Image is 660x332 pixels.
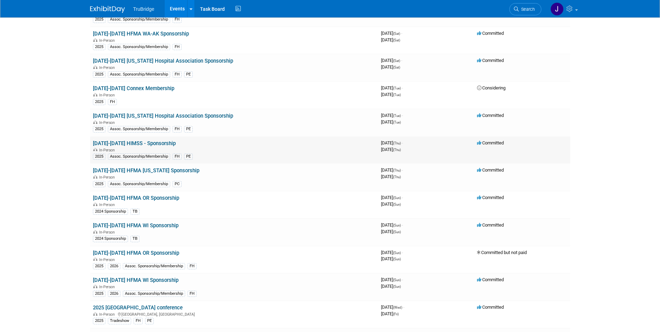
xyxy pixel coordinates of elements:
[381,64,400,70] span: [DATE]
[393,65,400,69] span: (Sat)
[381,222,403,228] span: [DATE]
[108,318,131,324] div: Tradeshow
[393,196,401,200] span: (Sun)
[108,153,170,160] div: Assoc. Sponsorship/Membership
[402,85,403,90] span: -
[99,65,117,70] span: In-Person
[173,126,182,132] div: FH
[188,263,197,269] div: FH
[93,120,97,124] img: In-Person Event
[108,44,170,50] div: Assoc. Sponsorship/Membership
[402,250,403,255] span: -
[93,167,199,174] a: [DATE]-[DATE] HFMA [US_STATE] Sponsorship
[381,195,403,200] span: [DATE]
[393,223,401,227] span: (Sun)
[381,305,404,310] span: [DATE]
[393,257,401,261] span: (Sun)
[477,85,506,90] span: Considering
[93,113,233,119] a: [DATE]-[DATE] [US_STATE] Hospital Association Sponsorship
[393,38,400,42] span: (Sat)
[393,306,402,309] span: (Wed)
[477,250,527,255] span: Committed but not paid
[381,174,401,179] span: [DATE]
[381,58,402,63] span: [DATE]
[381,256,401,261] span: [DATE]
[402,140,403,145] span: -
[99,258,117,262] span: In-Person
[93,126,105,132] div: 2025
[393,278,401,282] span: (Sun)
[108,263,120,269] div: 2026
[173,153,182,160] div: FH
[108,16,170,23] div: Assoc. Sponsorship/Membership
[93,71,105,78] div: 2025
[402,113,403,118] span: -
[393,312,399,316] span: (Fri)
[184,153,193,160] div: PE
[108,181,170,187] div: Assoc. Sponsorship/Membership
[550,2,564,16] img: Jeff Burke
[173,44,182,50] div: FH
[123,291,185,297] div: Assoc. Sponsorship/Membership
[381,167,403,173] span: [DATE]
[381,284,401,289] span: [DATE]
[381,37,400,42] span: [DATE]
[93,318,105,324] div: 2025
[477,140,504,145] span: Committed
[93,230,97,234] img: In-Person Event
[393,285,401,288] span: (Sun)
[393,141,401,145] span: (Thu)
[93,140,176,147] a: [DATE]-[DATE] HIMSS - Sponsorship
[130,208,140,215] div: TB
[393,32,400,35] span: (Sat)
[393,203,401,206] span: (Sun)
[477,305,504,310] span: Committed
[133,6,154,12] span: TruBridge
[93,305,183,311] a: 2025 [GEOGRAPHIC_DATA] conference
[173,16,182,23] div: FH
[381,147,401,152] span: [DATE]
[93,208,128,215] div: 2024 Sponsorship
[393,86,401,90] span: (Tue)
[381,201,401,207] span: [DATE]
[93,65,97,69] img: In-Person Event
[381,92,401,97] span: [DATE]
[403,305,404,310] span: -
[99,93,117,97] span: In-Person
[93,250,179,256] a: [DATE]-[DATE] HFMA OR Sponsorship
[93,263,105,269] div: 2025
[477,58,504,63] span: Committed
[393,59,400,63] span: (Sat)
[130,236,140,242] div: TB
[108,99,117,105] div: FH
[393,230,401,234] span: (Sun)
[477,31,504,36] span: Committed
[93,16,105,23] div: 2025
[99,175,117,180] span: In-Person
[99,120,117,125] span: In-Person
[93,285,97,288] img: In-Person Event
[173,181,182,187] div: PC
[99,230,117,235] span: In-Person
[188,291,197,297] div: FH
[93,58,233,64] a: [DATE]-[DATE] [US_STATE] Hospital Association Sponsorship
[93,175,97,179] img: In-Person Event
[519,7,535,12] span: Search
[93,153,105,160] div: 2025
[393,93,401,97] span: (Tue)
[93,312,97,316] img: In-Person Event
[402,222,403,228] span: -
[93,99,105,105] div: 2025
[381,311,399,316] span: [DATE]
[477,277,504,282] span: Committed
[381,119,401,125] span: [DATE]
[93,148,97,151] img: In-Person Event
[402,167,403,173] span: -
[93,236,128,242] div: 2024 Sponsorship
[393,168,401,172] span: (Thu)
[108,71,170,78] div: Assoc. Sponsorship/Membership
[393,175,401,179] span: (Thu)
[93,31,189,37] a: [DATE]-[DATE] HFMA WA-AK Sponsorship
[184,126,193,132] div: PE
[381,140,403,145] span: [DATE]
